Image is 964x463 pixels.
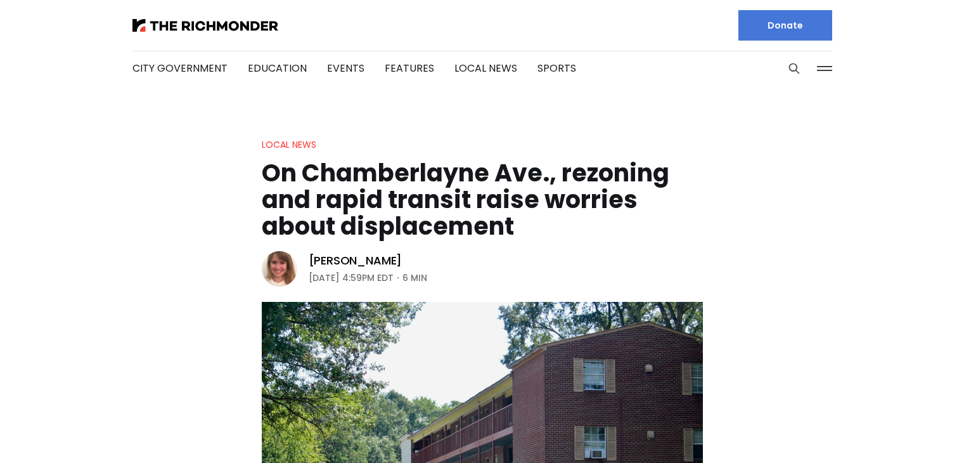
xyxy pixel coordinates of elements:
a: Donate [738,10,832,41]
a: Education [248,61,307,75]
span: 6 min [402,270,427,285]
time: [DATE] 4:59PM EDT [309,270,394,285]
h1: On Chamberlayne Ave., rezoning and rapid transit raise worries about displacement [262,160,703,240]
a: Local News [262,138,316,151]
button: Search this site [785,59,804,78]
a: City Government [132,61,228,75]
a: Sports [537,61,576,75]
img: Sarah Vogelsong [262,251,297,287]
a: Events [327,61,364,75]
img: The Richmonder [132,19,278,32]
a: Features [385,61,434,75]
a: [PERSON_NAME] [309,253,402,268]
a: Local News [454,61,517,75]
